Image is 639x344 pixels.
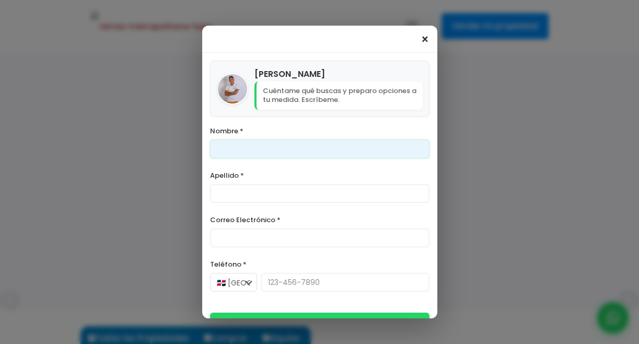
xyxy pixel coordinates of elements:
[421,33,429,46] span: ×
[254,67,423,81] h4: [PERSON_NAME]
[210,213,429,226] label: Correo Electrónico *
[261,273,429,292] input: 123-456-7890
[210,169,429,182] label: Apellido *
[210,258,429,271] label: Teléfono *
[218,74,247,104] img: Franklin Marte
[210,313,429,334] button: Iniciar Conversación
[254,82,423,110] p: Cuéntame qué buscas y preparo opciones a tu medida. Escríbeme.
[210,124,429,137] label: Nombre *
